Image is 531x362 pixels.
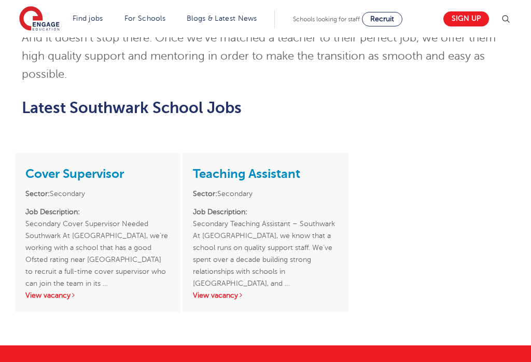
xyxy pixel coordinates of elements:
span: Schools looking for staff [293,16,360,23]
a: Recruit [362,12,402,26]
a: For Schools [124,15,165,22]
a: Sign up [443,11,489,26]
a: View vacancy [193,291,244,299]
span: Recruit [370,15,394,23]
a: View vacancy [25,291,76,299]
span: And it doesn’t stop there. Once we’ve matched a teacher to their perfect job, we offer them high ... [22,32,496,80]
a: Find jobs [73,15,103,22]
strong: Sector: [25,190,50,198]
p: Secondary Cover Supervisor Needed Southwark At [GEOGRAPHIC_DATA], we’re working with a school tha... [25,206,170,277]
h2: Latest Southwark School Jobs [22,99,509,117]
a: Blogs & Latest News [187,15,257,22]
img: Engage Education [19,6,60,32]
strong: Sector: [193,190,217,198]
a: Teaching Assistant [193,166,300,181]
strong: Job Description: [193,208,247,216]
p: Secondary Teaching Assistant – Southwark At [GEOGRAPHIC_DATA], we know that a school runs on qual... [193,206,338,277]
li: Secondary [193,188,338,200]
strong: Job Description: [25,208,80,216]
li: Secondary [25,188,170,200]
a: Cover Supervisor [25,166,124,181]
